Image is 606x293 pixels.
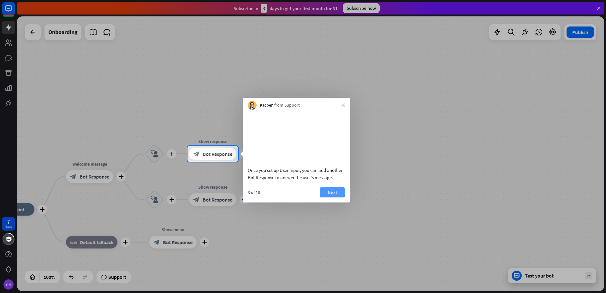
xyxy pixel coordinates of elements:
i: close [341,103,345,107]
button: Next [320,187,345,197]
span: Bot Response [203,151,232,157]
span: Kacper [260,102,273,108]
span: from Support [274,102,300,108]
i: block_bot_response [193,151,199,157]
div: 3 of 10 [248,190,260,195]
div: Once you set up User Input, you can add another Bot Response to answer the user’s message. [248,167,345,181]
button: Open LiveChat chat widget [5,3,24,21]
